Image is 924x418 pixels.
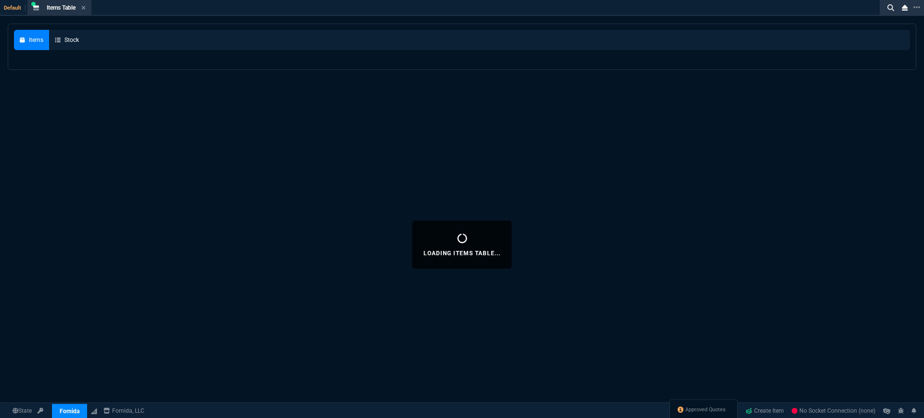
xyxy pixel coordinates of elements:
a: Create Item [742,404,788,418]
a: Items [14,30,49,50]
a: Stock [49,30,85,50]
span: No Socket Connection (none) [792,407,875,414]
span: Default [4,5,26,11]
a: msbcCompanyName [101,406,147,415]
nx-icon: Search [884,2,898,13]
a: API TOKEN [35,406,46,415]
a: Global State [10,406,35,415]
p: Loading Items Table... [423,249,500,257]
span: Approved Quotes [685,406,726,414]
span: Items Table [47,4,76,11]
nx-icon: Open New Tab [913,3,920,12]
nx-icon: Close Workbench [898,2,911,13]
nx-icon: Close Tab [81,4,86,12]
